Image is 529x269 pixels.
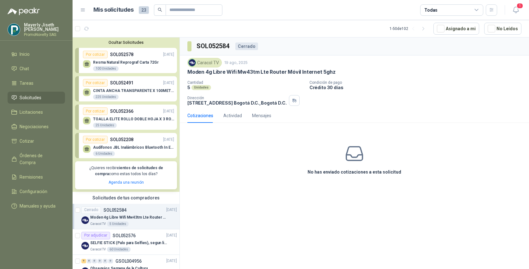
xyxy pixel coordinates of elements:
[235,43,258,50] div: Cerrado
[81,242,89,249] img: Company Logo
[390,24,428,34] div: 1 - 50 de 102
[87,259,91,263] div: 0
[8,48,65,60] a: Inicio
[81,206,101,214] div: Cerrado
[73,192,179,204] div: Solicitudes de tus compradores
[433,23,479,35] button: Asignado a mi
[8,24,20,36] img: Company Logo
[108,259,113,263] div: 0
[516,3,523,9] span: 1
[113,233,136,238] p: SOL052576
[20,51,30,58] span: Inicio
[166,232,177,238] p: [DATE]
[103,208,126,212] p: SOL052584
[93,145,174,150] p: Audífonos JBL Inalámbricos Bluetooth In Ear TWS Wave Buds
[97,259,102,263] div: 0
[187,69,336,75] p: Moden 4g Libre Wifi Mw43tm Lte Router Móvil Internet 5ghz
[8,171,65,183] a: Remisiones
[24,33,65,37] p: PromoNovelty SAS
[107,221,129,226] div: 5 Unidades
[81,216,89,224] img: Company Logo
[224,60,248,66] p: 19 ago, 2025
[107,247,131,252] div: 60 Unidades
[75,76,177,101] a: Por cotizarSOL052491[DATE] CINTA ANCHA TRANSPARENTE X 100METROS225 Unidades
[424,7,438,14] div: Todas
[187,112,213,119] div: Cotizaciones
[83,51,108,58] div: Por cotizar
[90,240,169,246] p: SELFIE STICK (Palo para Selfies), segun link adjunto
[110,136,133,143] p: SOL052208
[8,135,65,147] a: Cotizar
[103,259,108,263] div: 0
[187,100,286,106] p: [STREET_ADDRESS] Bogotá D.C. , Bogotá D.C.
[189,59,196,66] img: Company Logo
[309,85,526,90] p: Crédito 30 días
[191,85,211,90] div: Unidades
[92,259,97,263] div: 0
[83,136,108,143] div: Por cotizar
[163,137,174,143] p: [DATE]
[93,66,119,71] div: 100 Unidades
[93,94,119,100] div: 225 Unidades
[20,152,59,166] span: Órdenes de Compra
[95,166,163,176] b: cientos de solicitudes de compra
[8,186,65,197] a: Configuración
[187,58,222,67] div: Caracol TV
[75,133,177,158] a: Por cotizarSOL052208[DATE] Audífonos JBL Inalámbricos Bluetooth In Ear TWS Wave Buds6 Unidades
[75,40,177,45] button: Ocultar Solicitudes
[20,123,49,130] span: Negociaciones
[308,169,401,175] h3: No has enviado cotizaciones a esta solicitud
[8,150,65,169] a: Órdenes de Compra
[73,204,179,229] a: CerradoSOL052584[DATE] Company LogoModen 4g Libre Wifi Mw43tm Lte Router Móvil Internet 5ghzCarac...
[20,65,29,72] span: Chat
[81,259,86,263] div: 9
[309,80,526,85] p: Condición de pago
[115,259,142,263] p: GSOL004956
[75,48,177,73] a: Por cotizarSOL052578[DATE] Resma Natural Reprograf Carta 72Gr100 Unidades
[93,89,174,93] p: CINTA ANCHA TRANSPARENTE X 100METROS
[20,80,33,87] span: Tareas
[8,92,65,104] a: Solicitudes
[197,41,230,51] h3: SOL052584
[20,174,43,180] span: Remisiones
[166,207,177,213] p: [DATE]
[8,8,40,15] img: Logo peakr
[8,200,65,212] a: Manuales y ayuda
[93,123,117,128] div: 25 Unidades
[20,138,34,145] span: Cotizar
[93,60,159,65] p: Resma Natural Reprograf Carta 72Gr
[20,188,47,195] span: Configuración
[73,37,179,192] div: Ocultar SolicitudesPor cotizarSOL052578[DATE] Resma Natural Reprograf Carta 72Gr100 UnidadesPor c...
[8,121,65,133] a: Negociaciones
[83,79,108,87] div: Por cotizar
[110,51,133,58] p: SOL052578
[110,79,133,86] p: SOL052491
[90,215,169,220] p: Moden 4g Libre Wifi Mw43tm Lte Router Móvil Internet 5ghz
[20,203,56,209] span: Manuales y ayuda
[510,4,521,16] button: 1
[252,112,271,119] div: Mensajes
[20,94,41,101] span: Solicitudes
[73,229,179,255] a: Por adjudicarSOL052576[DATE] Company LogoSELFIE STICK (Palo para Selfies), segun link adjuntoCara...
[139,6,149,14] span: 23
[90,247,106,252] p: Caracol TV
[93,5,134,14] h1: Mis solicitudes
[223,112,242,119] div: Actividad
[484,23,521,35] button: No Leídos
[79,165,173,177] p: ¿Quieres recibir como estas todos los días?
[93,151,115,156] div: 6 Unidades
[187,85,190,90] p: 5
[187,80,304,85] p: Cantidad
[8,77,65,89] a: Tareas
[163,80,174,86] p: [DATE]
[8,106,65,118] a: Licitaciones
[163,108,174,114] p: [DATE]
[109,180,144,185] a: Agenda una reunión
[83,107,108,115] div: Por cotizar
[75,105,177,130] a: Por cotizarSOL052366[DATE] TOALLA ELITE ROLLO DOBLE HOJA X 3 ROLLOS25 Unidades
[90,221,106,226] p: Caracol TV
[187,96,286,100] p: Dirección
[81,232,110,239] div: Por adjudicar
[166,258,177,264] p: [DATE]
[8,63,65,75] a: Chat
